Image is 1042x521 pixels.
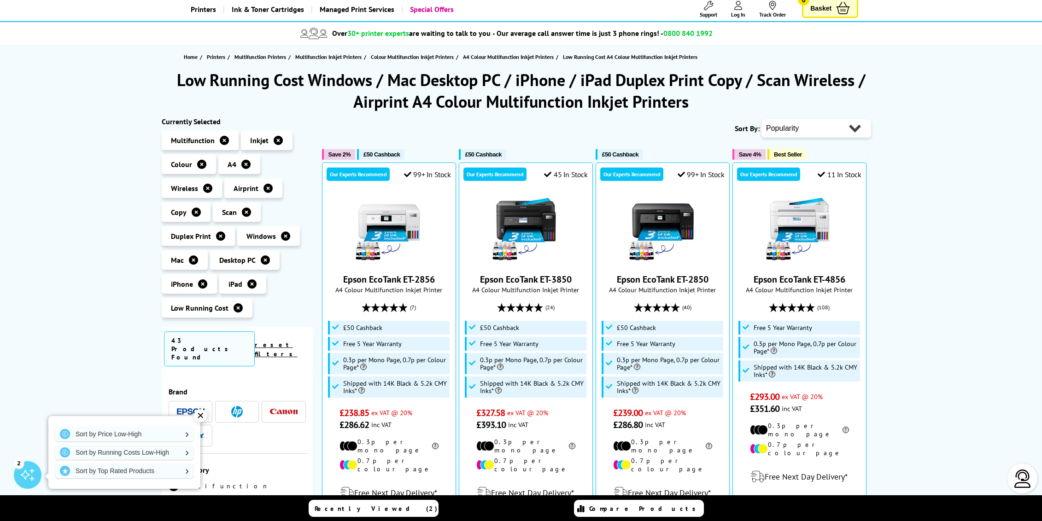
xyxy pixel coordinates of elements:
[767,149,807,160] button: Best Seller
[340,407,369,419] span: £238.85
[682,299,691,316] span: (40)
[476,457,575,473] li: 0.7p per colour page
[480,356,584,371] span: 0.3p per Mono Page, 0.7p per Colour Page*
[328,151,351,158] span: Save 2%
[327,480,451,506] div: modal_delivery
[171,255,184,265] span: Mac
[545,299,555,316] span: (24)
[332,29,491,38] span: Over are waiting to talk to you
[207,52,225,62] span: Printers
[507,408,548,417] span: ex VAT @ 20%
[544,170,587,179] div: 45 In Stock
[464,285,588,294] span: A4 Colour Multifunction Inkjet Printer
[371,420,392,429] span: inc VAT
[363,151,400,158] span: £50 Cashback
[596,149,643,160] button: £50 Cashback
[476,407,505,419] span: £327.58
[340,457,439,473] li: 0.7p per colour page
[617,380,721,394] span: Shipped with 14K Black & 5.2k CMY Inks*
[169,481,269,491] a: Multifunction
[617,340,675,347] span: Free 5 Year Warranty
[322,149,355,160] button: Save 2%
[810,2,831,14] span: Basket
[180,465,306,476] span: Category
[340,438,439,454] li: 0.3p per mono page
[162,117,313,126] div: Currently Selected
[563,53,697,60] span: Low Running Cost A4 Colour Multifunction Inkjet Printers
[171,232,211,241] span: Duplex Print
[343,340,402,347] span: Free 5 Year Warranty
[459,149,506,160] button: £50 Cashback
[663,29,713,38] span: 0800 840 1992
[354,257,423,266] a: Epson EcoTank ET-2856
[613,438,712,454] li: 0.3p per mono page
[617,273,708,285] a: Epson EcoTank ET-2850
[731,1,745,18] a: Log In
[754,340,858,355] span: 0.3p per Mono Page, 0.7p per Colour Page*
[343,356,447,371] span: 0.3p per Mono Page, 0.7p per Colour Page*
[602,151,638,158] span: £50 Cashback
[613,457,712,473] li: 0.7p per colour page
[171,184,198,193] span: Wireless
[476,438,575,454] li: 0.3p per mono page
[246,232,276,241] span: Windows
[738,464,861,490] div: modal_delivery
[731,11,745,18] span: Log In
[343,380,447,394] span: Shipped with 14K Black & 5.2k CMY Inks*
[223,406,251,417] a: HP
[184,52,200,62] a: Home
[645,408,686,417] span: ex VAT @ 20%
[340,419,369,431] span: £286.62
[645,420,665,429] span: inc VAT
[343,324,382,331] span: £50 Cashback
[765,257,834,266] a: Epson EcoTank ET-4856
[754,273,845,285] a: Epson EcoTank ET-4856
[750,440,849,457] li: 0.7p per colour page
[169,387,306,396] span: Brand
[678,170,725,179] div: 99+ In Stock
[207,52,228,62] a: Printers
[463,168,527,181] div: Our Experts Recommend
[480,340,539,347] span: Free 5 Year Warranty
[491,257,560,266] a: Epson EcoTank ET-3850
[315,504,438,513] span: Recently Viewed (2)
[250,136,269,145] span: Inkjet
[234,52,288,62] a: Multifunction Printers
[628,195,697,264] img: Epson EcoTank ET-2850
[404,170,451,179] div: 99+ In Stock
[270,409,298,415] img: Canon
[476,419,506,431] span: £393.10
[750,422,849,438] li: 0.3p per mono page
[754,364,858,378] span: Shipped with 14K Black & 5.2k CMY Inks*
[492,29,713,38] span: - Our average call answer time is just 3 phone rings! -
[480,324,519,331] span: £50 Cashback
[357,149,404,160] button: £50 Cashback
[817,299,830,316] span: (108)
[177,408,205,415] img: Epson
[371,408,412,417] span: ex VAT @ 20%
[782,404,802,413] span: inc VAT
[171,160,192,169] span: Colour
[700,1,717,18] a: Support
[343,273,435,285] a: Epson EcoTank ET-2856
[194,409,207,422] div: ✕
[464,480,588,506] div: modal_delivery
[600,168,663,181] div: Our Experts Recommend
[463,52,556,62] a: A4 Colour Multifunction Inkjet Printers
[737,168,800,181] div: Our Experts Recommend
[700,11,717,18] span: Support
[750,403,780,415] span: £351.60
[231,406,243,417] img: HP
[465,151,502,158] span: £50 Cashback
[613,419,643,431] span: £286.80
[371,52,454,62] span: Colour Multifunction Inkjet Printers
[234,184,258,193] span: Airprint
[589,504,701,513] span: Compare Products
[759,1,786,18] a: Track Order
[765,195,834,264] img: Epson EcoTank ET-4856
[508,420,528,429] span: inc VAT
[818,170,861,179] div: 11 In Stock
[754,324,812,331] span: Free 5 Year Warranty
[617,356,721,371] span: 0.3p per Mono Page, 0.7p per Colour Page*
[738,285,861,294] span: A4 Colour Multifunction Inkjet Printer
